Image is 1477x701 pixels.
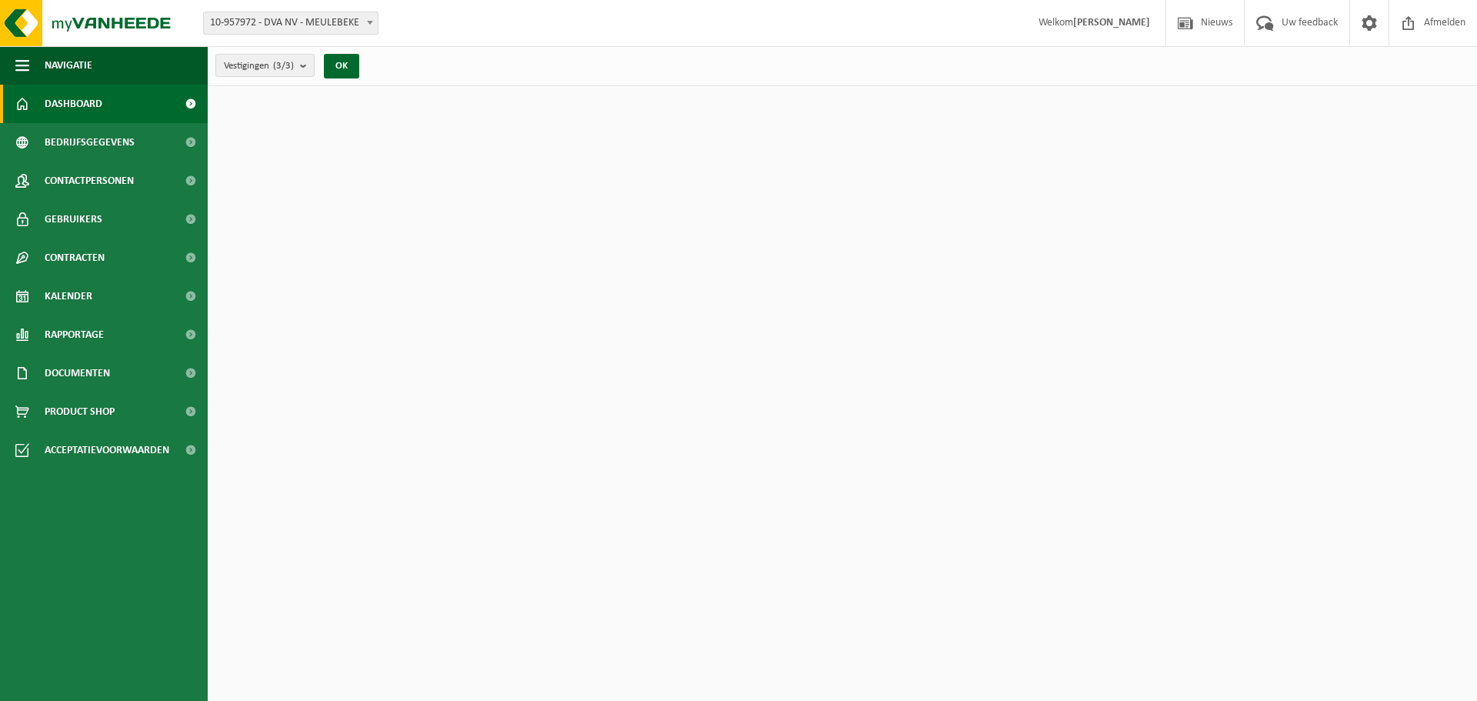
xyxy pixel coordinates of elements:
[45,200,102,239] span: Gebruikers
[324,54,359,78] button: OK
[45,315,104,354] span: Rapportage
[45,85,102,123] span: Dashboard
[215,54,315,77] button: Vestigingen(3/3)
[45,46,92,85] span: Navigatie
[45,277,92,315] span: Kalender
[45,162,134,200] span: Contactpersonen
[203,12,378,35] span: 10-957972 - DVA NV - MEULEBEKE
[45,239,105,277] span: Contracten
[224,55,294,78] span: Vestigingen
[1073,17,1150,28] strong: [PERSON_NAME]
[273,61,294,71] count: (3/3)
[204,12,378,34] span: 10-957972 - DVA NV - MEULEBEKE
[45,354,110,392] span: Documenten
[45,123,135,162] span: Bedrijfsgegevens
[45,392,115,431] span: Product Shop
[45,431,169,469] span: Acceptatievoorwaarden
